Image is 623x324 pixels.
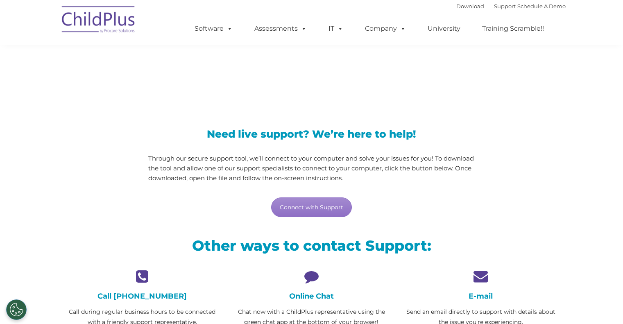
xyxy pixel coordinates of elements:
h4: Call [PHONE_NUMBER] [64,292,221,301]
font: | [456,3,566,9]
a: IT [320,20,351,37]
a: Connect with Support [271,197,352,217]
a: Assessments [246,20,315,37]
a: Download [456,3,484,9]
h4: E-mail [402,292,559,301]
a: Software [186,20,241,37]
a: Schedule A Demo [517,3,566,9]
h4: Online Chat [233,292,390,301]
button: Cookies Settings [6,299,27,320]
a: University [419,20,469,37]
a: Training Scramble!! [474,20,552,37]
p: Through our secure support tool, we’ll connect to your computer and solve your issues for you! To... [148,154,475,183]
h3: Need live support? We’re here to help! [148,129,475,139]
a: Company [357,20,414,37]
img: ChildPlus by Procare Solutions [58,0,140,41]
span: LiveSupport with SplashTop [64,59,370,84]
a: Support [494,3,516,9]
h2: Other ways to contact Support: [64,236,560,255]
